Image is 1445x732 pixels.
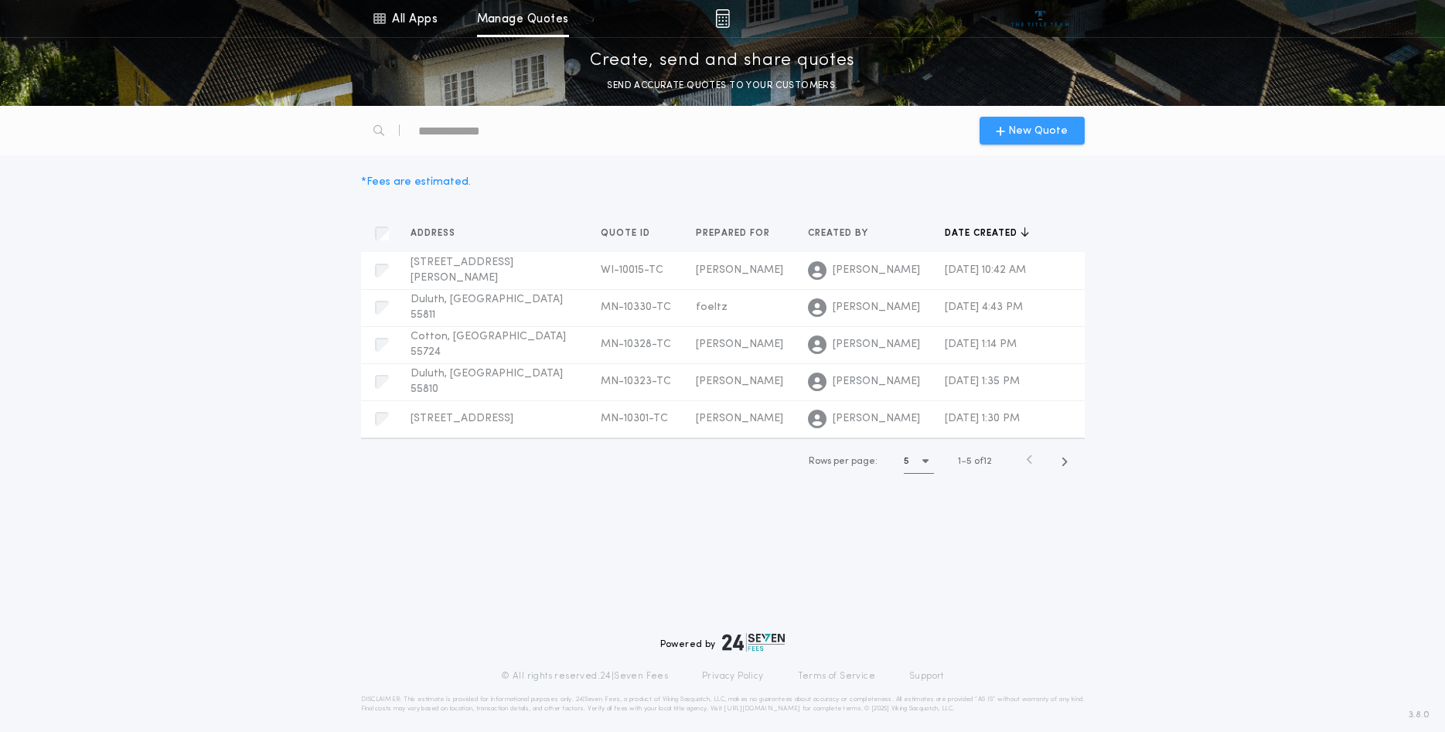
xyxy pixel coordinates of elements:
span: [PERSON_NAME] [833,374,920,390]
p: © All rights reserved. 24|Seven Fees [501,670,668,683]
span: [STREET_ADDRESS] [411,413,513,424]
button: Created by [808,226,880,241]
span: 5 [966,457,972,466]
span: 1 [958,457,961,466]
span: [PERSON_NAME] [696,376,783,387]
button: Date created [945,226,1029,241]
span: of 12 [974,455,992,468]
img: vs-icon [1011,11,1069,26]
span: Created by [808,227,871,240]
span: Duluth, [GEOGRAPHIC_DATA] 55810 [411,368,563,395]
span: [DATE] 1:35 PM [945,376,1020,387]
span: Cotton, [GEOGRAPHIC_DATA] 55724 [411,331,566,358]
span: [PERSON_NAME] [696,264,783,276]
button: Address [411,226,467,241]
span: Quote ID [601,227,653,240]
img: img [715,9,730,28]
button: 5 [904,449,934,474]
a: Terms of Service [798,670,875,683]
span: Address [411,227,458,240]
span: Prepared for [696,227,773,240]
span: [DATE] 4:43 PM [945,301,1023,313]
span: MN-10301-TC [601,413,668,424]
span: Duluth, [GEOGRAPHIC_DATA] 55811 [411,294,563,321]
span: Date created [945,227,1021,240]
p: DISCLAIMER: This estimate is provided for informational purposes only. 24|Seven Fees, a product o... [361,695,1085,713]
a: Privacy Policy [702,670,764,683]
span: Rows per page: [809,457,878,466]
a: [URL][DOMAIN_NAME] [724,706,800,712]
p: Create, send and share quotes [590,49,855,73]
span: [PERSON_NAME] [696,339,783,350]
img: logo [722,633,786,652]
p: SEND ACCURATE QUOTES TO YOUR CUSTOMERS. [607,78,837,94]
a: Support [909,670,944,683]
span: [PERSON_NAME] [833,337,920,352]
button: Quote ID [601,226,662,241]
div: * Fees are estimated. [361,174,471,190]
span: [DATE] 1:14 PM [945,339,1017,350]
span: WI-10015-TC [601,264,663,276]
span: [DATE] 1:30 PM [945,413,1020,424]
span: [PERSON_NAME] [696,413,783,424]
span: [PERSON_NAME] [833,300,920,315]
span: MN-10330-TC [601,301,671,313]
button: New Quote [980,117,1085,145]
h1: 5 [904,454,909,469]
span: foeltz [696,301,728,313]
span: MN-10328-TC [601,339,671,350]
span: [PERSON_NAME] [833,411,920,427]
span: New Quote [1008,123,1068,139]
span: MN-10323-TC [601,376,671,387]
span: [PERSON_NAME] [833,263,920,278]
span: [DATE] 10:42 AM [945,264,1026,276]
span: 3.8.0 [1409,708,1430,722]
span: [STREET_ADDRESS][PERSON_NAME] [411,257,513,284]
div: Powered by [660,633,786,652]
